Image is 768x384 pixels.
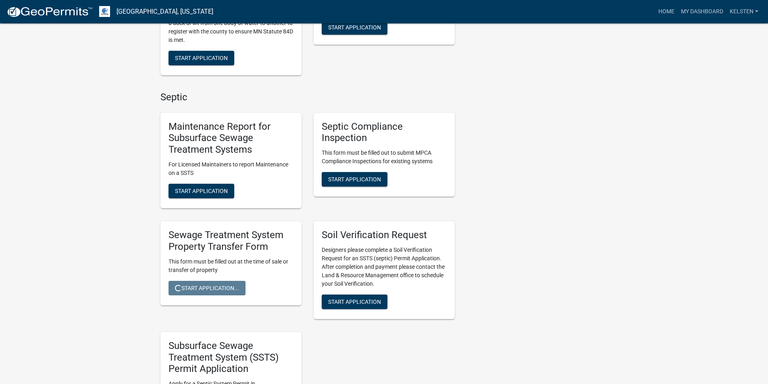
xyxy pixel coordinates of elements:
[322,246,447,288] p: Designers please complete a Soil Verification Request for an SSTS (septic) Permit Application. Af...
[328,24,381,30] span: Start Application
[99,6,110,17] img: Otter Tail County, Minnesota
[117,5,213,19] a: [GEOGRAPHIC_DATA], [US_STATE]
[169,121,293,156] h5: Maintenance Report for Subsurface Sewage Treatment Systems
[322,20,387,35] button: Start Application
[678,4,726,19] a: My Dashboard
[322,229,447,241] h5: Soil Verification Request
[322,121,447,144] h5: Septic Compliance Inspection
[322,295,387,309] button: Start Application
[169,257,293,274] p: This form must be filled out at the time of sale or transfer of property
[169,184,234,198] button: Start Application
[328,298,381,305] span: Start Application
[169,340,293,375] h5: Subsurface Sewage Treatment System (SSTS) Permit Application
[322,149,447,166] p: This form must be filled out to submit MPCA Compliance Inspections for existing systems
[726,4,762,19] a: Kelsten
[169,160,293,177] p: For Licensed Maintainers to report Maintenance on a SSTS
[175,284,239,291] span: Start Application...
[175,54,228,61] span: Start Application
[322,172,387,187] button: Start Application
[328,176,381,183] span: Start Application
[169,51,234,65] button: Start Application
[175,188,228,194] span: Start Application
[169,229,293,253] h5: Sewage Treatment System Property Transfer Form
[655,4,678,19] a: Home
[169,281,246,295] button: Start Application...
[160,91,455,103] h4: Septic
